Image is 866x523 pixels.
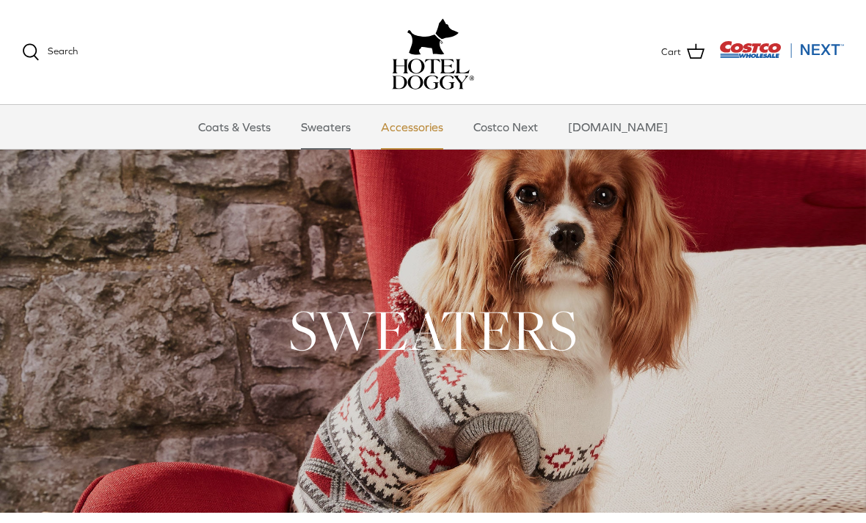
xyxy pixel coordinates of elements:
[407,15,459,59] img: hoteldoggy.com
[288,105,364,149] a: Sweaters
[719,40,844,59] img: Costco Next
[460,105,551,149] a: Costco Next
[661,43,705,62] a: Cart
[392,15,474,89] a: hoteldoggy.com hoteldoggycom
[48,45,78,56] span: Search
[719,50,844,61] a: Visit Costco Next
[22,294,844,366] h1: SWEATERS
[661,44,681,59] span: Cart
[22,43,78,61] a: Search
[555,105,681,149] a: [DOMAIN_NAME]
[185,105,284,149] a: Coats & Vests
[392,59,474,89] img: hoteldoggycom
[368,105,456,149] a: Accessories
